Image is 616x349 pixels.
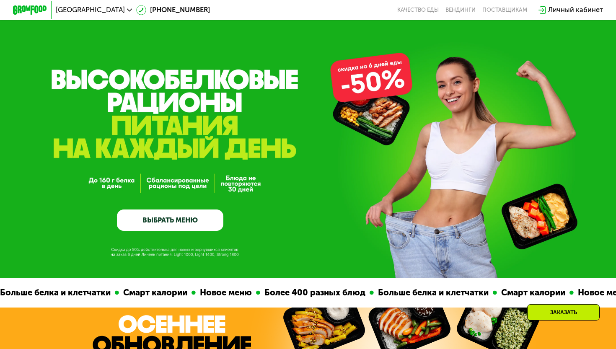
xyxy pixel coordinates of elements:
span: [GEOGRAPHIC_DATA] [56,7,125,13]
div: Личный кабинет [548,5,603,16]
div: Новое меню [177,286,238,299]
div: Смарт калории [101,286,173,299]
a: Вендинги [445,7,476,13]
div: Заказать [527,304,600,321]
div: Смарт калории [479,286,551,299]
div: поставщикам [482,7,527,13]
div: Более 400 разных блюд [242,286,351,299]
div: Новое меню [555,286,616,299]
a: Качество еды [397,7,439,13]
a: ВЫБРАТЬ МЕНЮ [117,209,223,231]
div: Больше белка и клетчатки [355,286,474,299]
a: [PHONE_NUMBER] [136,5,210,16]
